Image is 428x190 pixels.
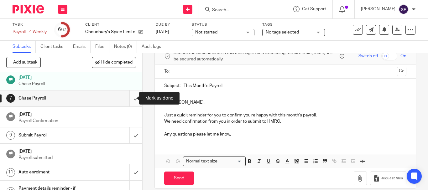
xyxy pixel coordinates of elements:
[101,60,133,65] span: Hide completed
[13,41,36,53] a: Subtasks
[18,167,88,177] h1: Auto enrolment
[164,68,171,74] label: To:
[58,26,66,33] div: 6
[262,22,325,27] label: Tags
[18,110,136,118] h1: [DATE]
[192,22,254,27] label: Status
[397,67,406,76] button: Cc
[185,158,219,165] span: Normal text size
[195,30,217,34] span: Not started
[219,158,242,165] input: Search for option
[13,29,47,35] div: Payroll - 4 Weekly
[381,176,403,181] span: Request files
[18,81,136,87] p: Chase Payroll
[18,94,88,103] h1: Chase Payroll
[174,50,338,63] span: Secure the attachments in this message. Files exceeding the size limit (10MB) will be secured aut...
[156,30,169,34] span: [DATE]
[370,171,406,185] button: Request files
[183,157,246,166] div: Search for option
[399,4,409,14] img: svg%3E
[142,41,166,53] a: Audit logs
[40,41,68,53] a: Client tasks
[164,118,406,125] p: We need confirmation from you in order to submit to HMRC.
[164,172,194,185] input: Send
[85,22,148,27] label: Client
[6,94,15,103] div: 7
[73,41,91,53] a: Emails
[266,30,299,34] span: No tags selected
[400,53,406,59] span: On
[302,7,326,11] span: Get Support
[6,168,15,177] div: 11
[164,131,406,137] p: Any questions please let me know,
[18,147,136,155] h1: [DATE]
[18,131,88,140] h1: Submit Payroll
[211,8,268,13] input: Search
[18,118,136,124] p: Payroll Confirmation
[164,83,180,89] label: Subject:
[114,41,137,53] a: Notes (0)
[18,73,136,81] h1: [DATE]
[358,53,378,59] span: Switch off
[361,6,395,12] p: [PERSON_NAME]
[18,155,136,161] p: Payroll submitted
[164,112,406,118] p: Just a quick reminder for you to confirm you're happy with this month's payroll.
[13,5,44,13] img: Pixie
[61,28,66,32] small: /12
[95,41,109,53] a: Files
[156,22,184,27] label: Due by
[6,57,41,68] button: + Add subtask
[164,99,406,105] p: Hi [PERSON_NAME] ,
[6,131,15,140] div: 9
[13,22,47,27] label: Task
[92,57,136,68] button: Hide completed
[85,29,135,35] p: Choudhury's Spice Limited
